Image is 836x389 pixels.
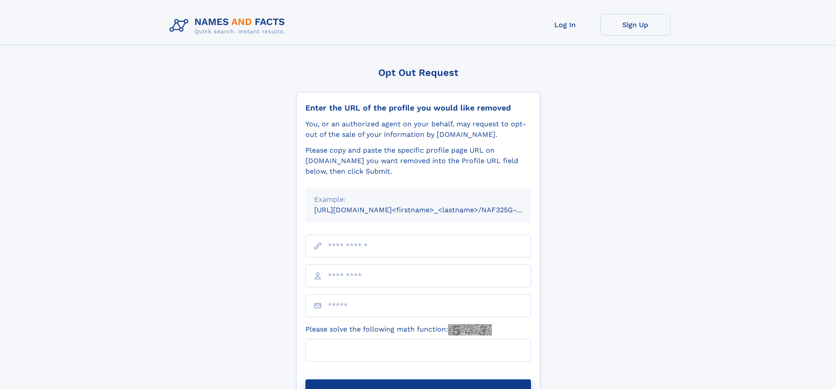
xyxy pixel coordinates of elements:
[305,119,531,140] div: You, or an authorized agent on your behalf, may request to opt-out of the sale of your informatio...
[530,14,600,36] a: Log In
[314,194,522,205] div: Example:
[305,103,531,113] div: Enter the URL of the profile you would like removed
[314,206,548,214] small: [URL][DOMAIN_NAME]<firstname>_<lastname>/NAF325G-xxxxxxxx
[600,14,671,36] a: Sign Up
[305,324,492,335] label: Please solve the following math function:
[166,14,292,38] img: Logo Names and Facts
[296,67,540,78] div: Opt Out Request
[305,145,531,177] div: Please copy and paste the specific profile page URL on [DOMAIN_NAME] you want removed into the Pr...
